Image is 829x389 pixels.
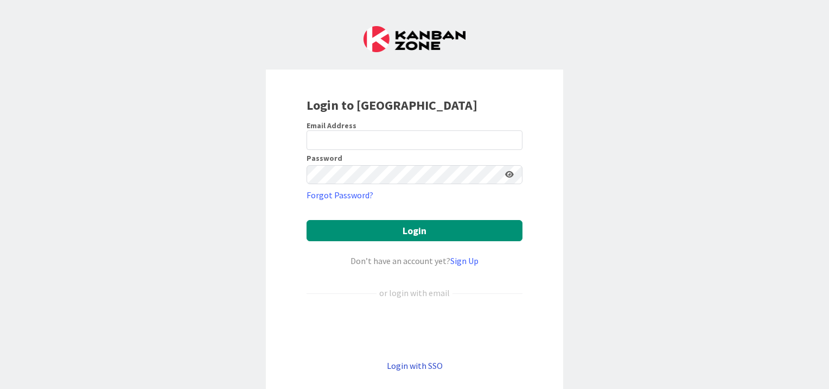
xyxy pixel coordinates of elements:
label: Password [307,154,342,162]
div: or login with email [377,286,452,299]
img: Kanban Zone [364,26,465,52]
a: Forgot Password? [307,189,373,202]
a: Login with SSO [387,360,443,371]
iframe: Sign in with Google Button [301,317,528,341]
div: Don’t have an account yet? [307,254,522,267]
b: Login to [GEOGRAPHIC_DATA] [307,97,477,114]
label: Email Address [307,121,356,130]
a: Sign Up [450,255,479,266]
button: Login [307,220,522,241]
